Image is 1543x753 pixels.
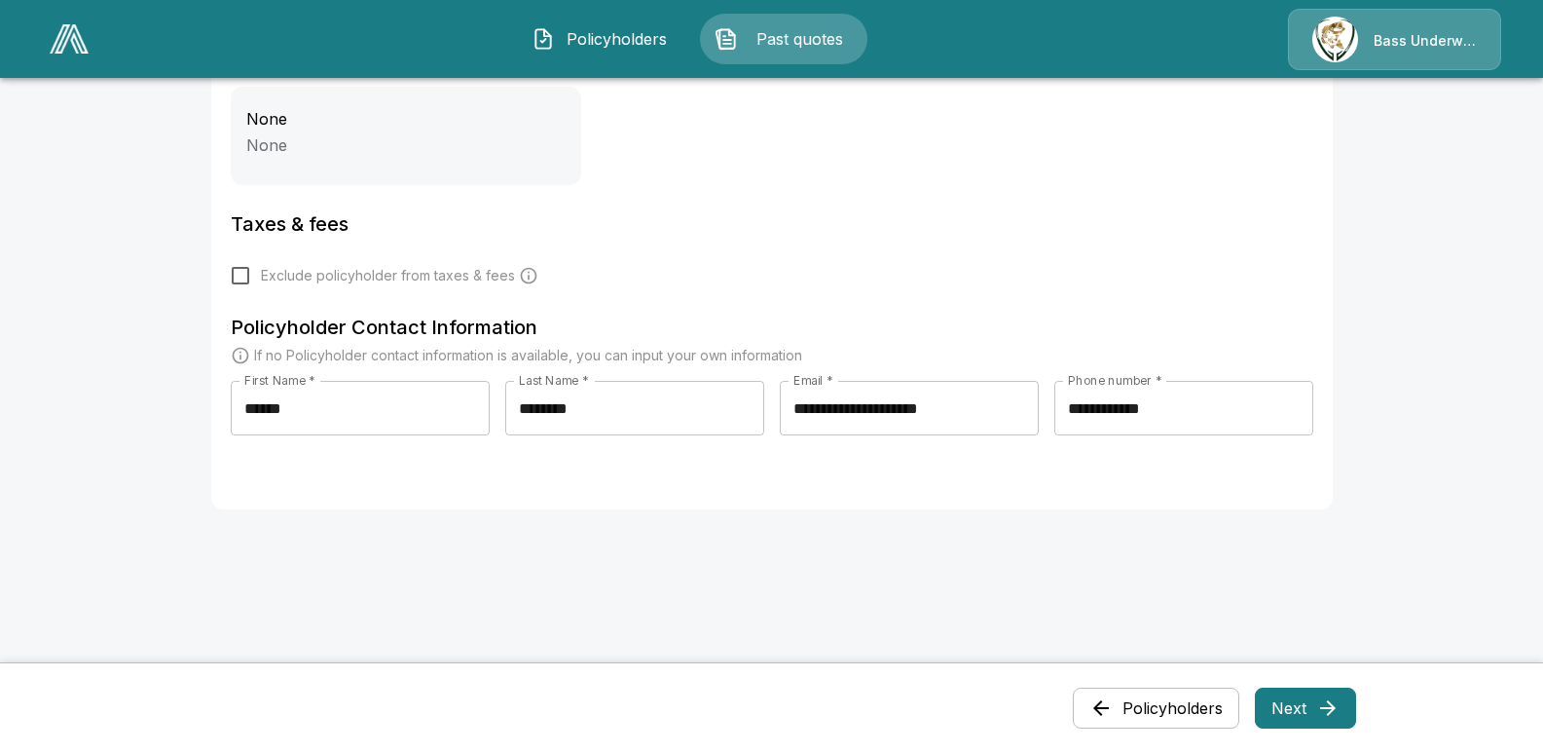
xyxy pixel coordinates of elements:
[517,14,684,64] button: Policyholders IconPolicyholders
[246,135,287,155] span: None
[1068,372,1162,389] label: Phone number *
[532,27,555,51] img: Policyholders Icon
[231,312,1313,343] h6: Policyholder Contact Information
[261,266,515,285] span: Exclude policyholder from taxes & fees
[793,372,833,389] label: Email *
[244,372,315,389] label: First Name *
[519,372,588,389] label: Last Name *
[50,24,89,54] img: AA Logo
[563,27,670,51] span: Policyholders
[715,27,738,51] img: Past quotes Icon
[700,14,867,64] button: Past quotes IconPast quotes
[246,109,287,129] span: None
[1073,688,1239,729] button: Policyholders
[519,266,538,285] svg: Carrier and processing fees will still be applied
[231,208,1313,240] h6: Taxes & fees
[254,346,802,365] p: If no Policyholder contact information is available, you can input your own information
[1255,688,1356,729] button: Next
[746,27,853,51] span: Past quotes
